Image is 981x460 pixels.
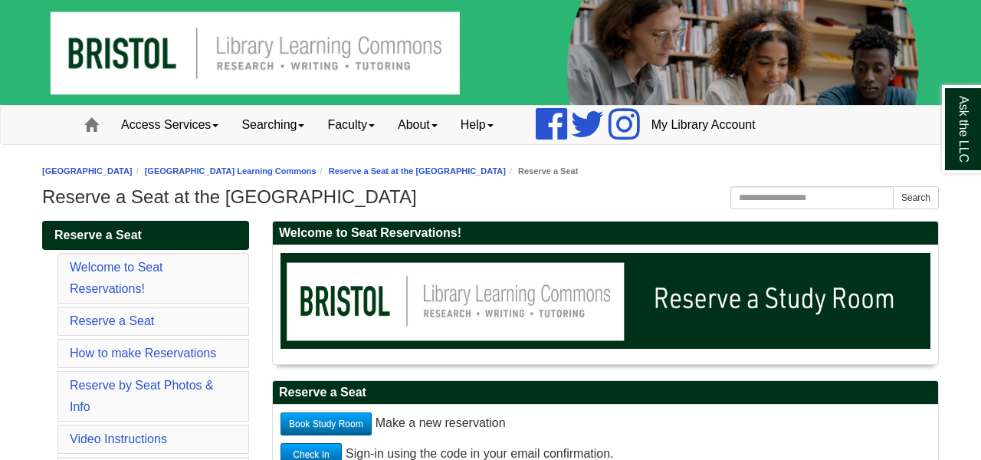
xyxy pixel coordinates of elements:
a: Access Services [110,106,230,144]
h2: Welcome to Seat Reservations! [273,222,938,245]
nav: breadcrumb [42,164,939,179]
a: Reserve a Seat [70,314,154,327]
button: Search [893,186,939,209]
a: Reserve a Seat [42,221,249,250]
a: How to make Reservations [70,347,216,360]
a: [GEOGRAPHIC_DATA] [42,166,133,176]
li: Reserve a Seat [506,164,578,179]
a: About [386,106,449,144]
a: Help [449,106,505,144]
a: Reserve by Seat Photos & Info [70,379,214,413]
a: Book Study Room [281,412,372,435]
a: Faculty [316,106,386,144]
h2: Reserve a Seat [273,381,938,405]
a: Video Instructions [70,432,167,445]
a: Searching [230,106,316,144]
a: Reserve a Seat at the [GEOGRAPHIC_DATA] [329,166,506,176]
a: Welcome to Seat Reservations! [70,261,163,295]
p: Make a new reservation [281,412,930,435]
a: My Library Account [640,106,767,144]
span: Reserve a Seat [54,228,142,242]
h1: Reserve a Seat at the [GEOGRAPHIC_DATA] [42,186,939,208]
a: [GEOGRAPHIC_DATA] Learning Commons [145,166,317,176]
